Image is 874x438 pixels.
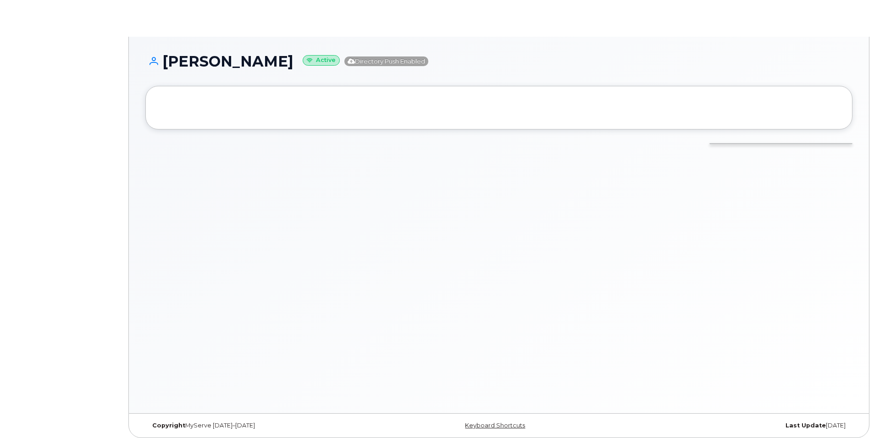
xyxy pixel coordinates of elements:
h1: [PERSON_NAME] [145,53,852,69]
span: Directory Push Enabled [344,56,428,66]
small: Active [303,55,340,66]
div: MyServe [DATE]–[DATE] [145,422,381,429]
div: [DATE] [617,422,852,429]
a: Keyboard Shortcuts [465,422,525,429]
strong: Last Update [785,422,826,429]
strong: Copyright [152,422,185,429]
